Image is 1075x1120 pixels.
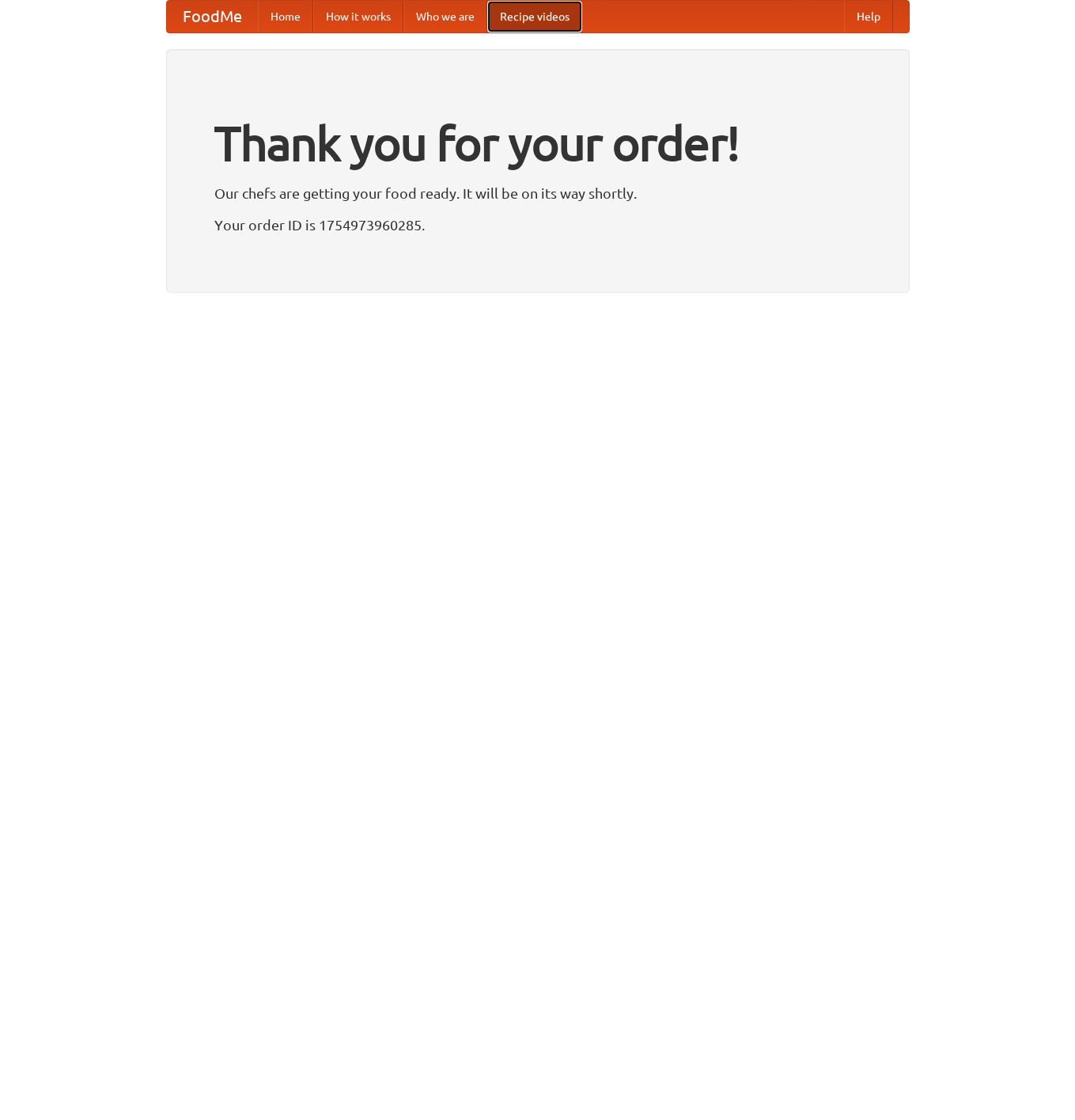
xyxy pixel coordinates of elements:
[313,1,403,32] a: How it works
[167,1,258,32] a: FoodMe
[487,1,582,32] a: Recipe videos
[214,181,861,205] p: Our chefs are getting your food ready. It will be on its way shortly.
[214,213,861,237] p: Your order ID is 1754973960285.
[214,105,861,181] h1: Thank you for your order!
[403,1,487,32] a: Who we are
[258,1,313,32] a: Home
[844,1,893,32] a: Help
